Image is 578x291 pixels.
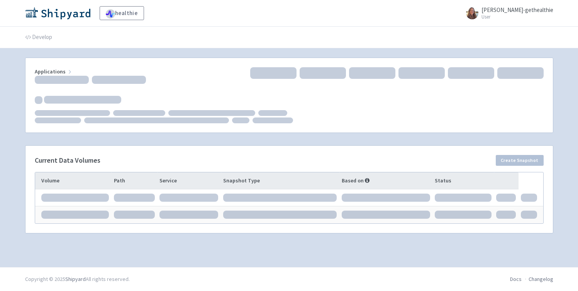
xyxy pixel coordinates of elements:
div: Copyright © 2025 All rights reserved. [25,275,130,283]
a: [PERSON_NAME]-gethealthie User [461,7,553,19]
th: Based on [339,172,432,189]
th: Volume [35,172,112,189]
a: Docs [510,276,522,282]
a: Develop [25,27,52,48]
a: Shipyard [65,276,86,282]
span: Applications [35,68,73,75]
img: Shipyard logo [25,7,90,19]
h4: Current Data Volumes [35,157,100,164]
th: Path [111,172,157,189]
small: User [481,14,553,19]
th: Status [432,172,494,189]
th: Snapshot Type [221,172,339,189]
span: [PERSON_NAME]-gethealthie [481,6,553,14]
a: healthie [100,6,144,20]
button: Create Snapshot [496,155,543,166]
th: Service [157,172,221,189]
a: Changelog [529,276,553,282]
